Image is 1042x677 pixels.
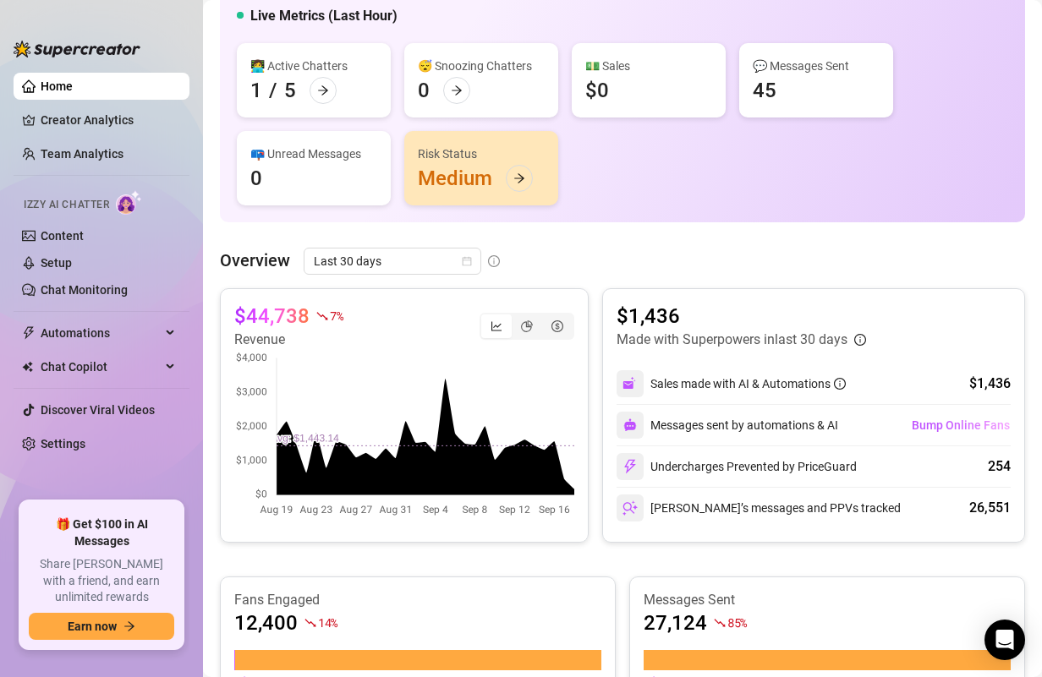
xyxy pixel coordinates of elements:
[41,437,85,450] a: Settings
[318,614,337,631] span: 14 %
[317,85,329,96] span: arrow-right
[491,320,502,332] span: line-chart
[969,374,1011,394] div: $1,436
[24,197,109,213] span: Izzy AI Chatter
[250,6,398,26] h5: Live Metrics (Last Hour)
[488,255,500,267] span: info-circle
[29,556,174,606] span: Share [PERSON_NAME] with a friend, and earn unlimited rewards
[912,418,1010,432] span: Bump Online Fans
[911,412,1011,439] button: Bump Online Fans
[727,614,747,631] span: 85 %
[418,77,430,104] div: 0
[513,172,525,184] span: arrow-right
[41,79,73,93] a: Home
[41,256,72,270] a: Setup
[14,41,140,57] img: logo-BBDzfeDw.svg
[304,617,316,629] span: fall
[22,326,36,340] span: thunderbolt
[234,609,298,636] article: 12,400
[220,248,290,273] article: Overview
[753,77,776,104] div: 45
[988,456,1011,477] div: 254
[462,256,472,266] span: calendar
[617,494,901,521] div: [PERSON_NAME]’s messages and PPVs tracked
[622,376,638,391] img: svg%3e
[234,303,310,330] article: $44,738
[123,620,135,632] span: arrow-right
[116,190,142,215] img: AI Chatter
[41,353,161,380] span: Chat Copilot
[622,500,638,516] img: svg%3e
[969,498,1011,518] div: 26,551
[622,459,638,474] img: svg%3e
[234,591,601,609] article: Fans Engaged
[41,403,155,417] a: Discover Viral Videos
[418,145,545,163] div: Risk Status
[250,165,262,192] div: 0
[834,378,846,390] span: info-circle
[617,303,866,330] article: $1,436
[617,453,857,480] div: Undercharges Prevented by PriceGuard
[234,330,343,350] article: Revenue
[984,620,1025,660] div: Open Intercom Messenger
[623,418,637,432] img: svg%3e
[29,613,174,640] button: Earn nowarrow-right
[41,147,123,161] a: Team Analytics
[644,591,1011,609] article: Messages Sent
[41,283,128,297] a: Chat Monitoring
[418,57,545,75] div: 😴 Snoozing Chatters
[753,57,880,75] div: 💬 Messages Sent
[585,77,609,104] div: $0
[650,374,846,393] div: Sales made with AI & Automations
[250,145,377,163] div: 📪 Unread Messages
[316,310,328,322] span: fall
[854,334,866,346] span: info-circle
[29,516,174,549] span: 🎁 Get $100 in AI Messages
[644,609,707,636] article: 27,124
[68,620,117,633] span: Earn now
[585,57,712,75] div: 💵 Sales
[617,330,847,350] article: Made with Superpowers in last 30 days
[41,106,176,134] a: Creator Analytics
[314,248,471,274] span: Last 30 days
[617,412,838,439] div: Messages sent by automations & AI
[521,320,533,332] span: pie-chart
[250,77,262,104] div: 1
[451,85,463,96] span: arrow-right
[330,308,343,324] span: 7 %
[284,77,296,104] div: 5
[41,319,161,347] span: Automations
[480,313,574,340] div: segmented control
[22,361,33,373] img: Chat Copilot
[41,229,84,243] a: Content
[714,617,726,629] span: fall
[551,320,563,332] span: dollar-circle
[250,57,377,75] div: 👩‍💻 Active Chatters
